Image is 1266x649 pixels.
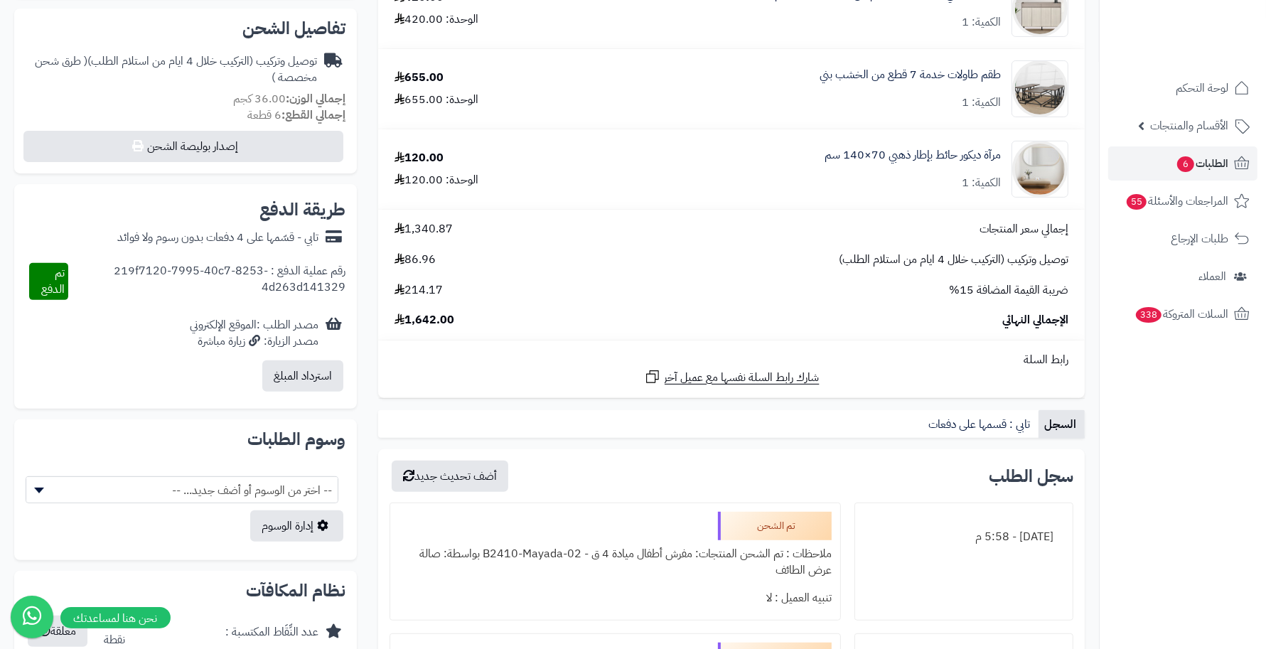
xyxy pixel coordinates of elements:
span: المراجعات والأسئلة [1125,191,1228,211]
span: ( طرق شحن مخصصة ) [35,53,317,86]
div: رابط السلة [384,352,1079,368]
div: [DATE] - 5:58 م [864,523,1064,551]
h2: نظام المكافآت [26,582,345,599]
span: طلبات الإرجاع [1171,229,1228,249]
div: مصدر الطلب :الموقع الإلكتروني [190,317,318,350]
a: المراجعات والأسئلة55 [1108,184,1257,218]
span: الطلبات [1176,154,1228,173]
button: أضف تحديث جديد [392,461,508,492]
small: 6 قطعة [247,107,345,124]
div: مصدر الزيارة: زيارة مباشرة [190,333,318,350]
div: ملاحظات : تم الشحن المنتجات: مفرش أطفال ميادة 4 ق - B2410-Mayada-02 بواسطة: صالة عرض الطائف [399,540,832,584]
a: لوحة التحكم [1108,71,1257,105]
a: السجل [1039,410,1085,439]
div: رقم عملية الدفع : 219f7120-7995-40c7-8253-4d263d141329 [68,263,345,300]
div: الكمية: 1 [962,95,1001,111]
button: معلقة [28,616,87,647]
h2: تفاصيل الشحن [26,20,345,37]
div: تم الشحن [718,512,832,540]
button: إصدار بوليصة الشحن [23,131,343,162]
div: توصيل وتركيب (التركيب خلال 4 ايام من استلام الطلب) [26,53,317,86]
div: عدد النِّقَاط المكتسبة : [225,624,318,640]
h2: وسوم الطلبات [26,431,345,448]
div: نقطة [100,632,129,648]
img: 1753785797-1-90x90.jpg [1012,141,1068,198]
h3: سجل الطلب [989,468,1073,485]
strong: إجمالي القطع: [281,107,345,124]
div: الوحدة: 655.00 [395,92,478,108]
a: طقم طاولات خدمة 7 قطع من الخشب بني [820,67,1001,83]
a: العملاء [1108,259,1257,294]
span: 55 [1127,194,1147,210]
div: تنبيه العميل : لا [399,584,832,612]
img: 1753770305-1-90x90.jpg [1012,60,1068,117]
span: الإجمالي النهائي [1002,312,1068,328]
a: السلات المتروكة338 [1108,297,1257,331]
strong: إجمالي الوزن: [286,90,345,107]
span: 1,340.87 [395,221,453,237]
span: ضريبة القيمة المضافة 15% [949,282,1068,299]
span: -- اختر من الوسوم أو أضف جديد... -- [26,476,338,503]
span: 214.17 [395,282,443,299]
span: شارك رابط السلة نفسها مع عميل آخر [665,370,820,386]
a: تابي : قسمها على دفعات [923,410,1039,439]
a: الطلبات6 [1108,146,1257,181]
button: استرداد المبلغ [262,360,343,392]
a: مرآة ديكور حائط بإطار ذهبي 70×140 سم [825,147,1001,163]
a: شارك رابط السلة نفسها مع عميل آخر [644,368,820,386]
img: logo-2.png [1169,32,1252,62]
span: تم الدفع [41,264,65,298]
div: 120.00 [395,150,444,166]
span: 1,642.00 [395,312,454,328]
span: العملاء [1198,267,1226,286]
span: السلات المتروكة [1134,304,1228,324]
div: تابي - قسّمها على 4 دفعات بدون رسوم ولا فوائد [117,230,318,246]
div: 1339 [100,616,129,648]
a: طلبات الإرجاع [1108,222,1257,256]
span: إجمالي سعر المنتجات [980,221,1068,237]
div: الكمية: 1 [962,175,1001,191]
span: 6 [1177,156,1195,173]
div: الوحدة: 420.00 [395,11,478,28]
span: لوحة التحكم [1176,78,1228,98]
small: 36.00 كجم [233,90,345,107]
a: إدارة الوسوم [250,510,343,542]
h2: طريقة الدفع [259,201,345,218]
div: الوحدة: 120.00 [395,172,478,188]
span: 338 [1135,307,1162,323]
span: الأقسام والمنتجات [1150,116,1228,136]
span: 86.96 [395,252,436,268]
span: -- اختر من الوسوم أو أضف جديد... -- [26,477,338,504]
div: الكمية: 1 [962,14,1001,31]
span: توصيل وتركيب (التركيب خلال 4 ايام من استلام الطلب) [839,252,1068,268]
div: 655.00 [395,70,444,86]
